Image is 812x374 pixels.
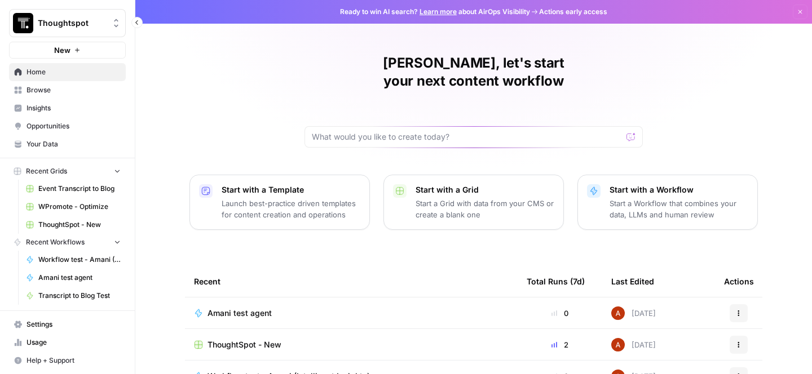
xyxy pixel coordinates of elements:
[611,306,656,320] div: [DATE]
[304,54,643,90] h1: [PERSON_NAME], let's start your next content workflow
[383,175,564,230] button: Start with a GridStart a Grid with data from your CMS or create a blank one
[610,184,748,195] p: Start with a Workflow
[38,255,121,265] span: Workflow test - Amani (Intelligent Insights)
[189,175,370,230] button: Start with a TemplateLaunch best-practice driven templates for content creation and operations
[416,198,554,220] p: Start a Grid with data from your CMS or create a blank one
[194,339,509,350] a: ThoughtSpot - New
[9,63,126,81] a: Home
[38,202,121,212] span: WPromote - Optimize
[9,9,126,37] button: Workspace: Thoughtspot
[9,333,126,351] a: Usage
[27,103,121,113] span: Insights
[222,198,360,220] p: Launch best-practice driven templates for content creation and operations
[26,237,85,247] span: Recent Workflows
[27,121,121,131] span: Opportunities
[9,234,126,251] button: Recent Workflows
[312,131,622,143] input: What would you like to create today?
[9,99,126,117] a: Insights
[21,287,126,305] a: Transcript to Blog Test
[9,81,126,99] a: Browse
[194,266,509,297] div: Recent
[38,17,106,29] span: Thoughtspot
[21,180,126,198] a: Event Transcript to Blog
[38,220,121,230] span: ThoughtSpot - New
[13,13,33,33] img: Thoughtspot Logo
[194,308,509,319] a: Amani test agent
[611,338,625,351] img: vrq4y4cr1c7o18g7bic8abpwgxlg
[38,273,121,283] span: Amani test agent
[21,216,126,234] a: ThoughtSpot - New
[9,315,126,333] a: Settings
[27,139,121,149] span: Your Data
[416,184,554,195] p: Start with a Grid
[611,338,656,351] div: [DATE]
[21,251,126,269] a: Workflow test - Amani (Intelligent Insights)
[27,319,121,330] span: Settings
[527,266,585,297] div: Total Runs (7d)
[208,308,272,319] span: Amani test agent
[9,117,126,135] a: Opportunities
[27,337,121,348] span: Usage
[724,266,754,297] div: Actions
[222,184,360,195] p: Start with a Template
[9,42,126,59] button: New
[611,266,654,297] div: Last Edited
[27,85,121,95] span: Browse
[420,7,457,16] a: Learn more
[611,306,625,320] img: vrq4y4cr1c7o18g7bic8abpwgxlg
[527,308,593,319] div: 0
[610,198,748,220] p: Start a Workflow that combines your data, LLMs and human review
[527,339,593,350] div: 2
[9,163,126,180] button: Recent Grids
[38,184,121,194] span: Event Transcript to Blog
[38,291,121,301] span: Transcript to Blog Test
[577,175,758,230] button: Start with a WorkflowStart a Workflow that combines your data, LLMs and human review
[21,269,126,287] a: Amani test agent
[26,166,67,176] span: Recent Grids
[27,67,121,77] span: Home
[9,351,126,369] button: Help + Support
[9,135,126,153] a: Your Data
[54,44,70,56] span: New
[27,355,121,366] span: Help + Support
[21,198,126,216] a: WPromote - Optimize
[539,7,607,17] span: Actions early access
[208,339,281,350] span: ThoughtSpot - New
[340,7,530,17] span: Ready to win AI search? about AirOps Visibility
